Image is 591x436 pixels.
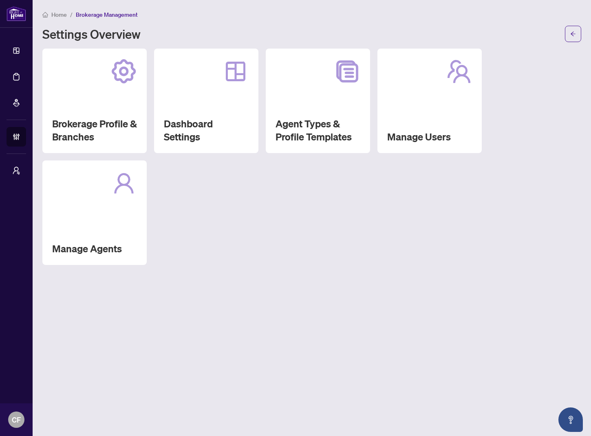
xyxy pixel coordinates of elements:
[12,414,21,425] span: CF
[52,242,137,255] h2: Manage Agents
[42,12,48,18] span: home
[276,117,360,143] h2: Agent Types & Profile Templates
[570,31,576,37] span: arrow-left
[7,6,26,21] img: logo
[164,117,249,143] h2: Dashboard Settings
[52,117,137,143] h2: Brokerage Profile & Branches
[387,130,472,143] h2: Manage Users
[42,27,141,40] h1: Settings Overview
[76,11,138,18] span: Brokerage Management
[51,11,67,18] span: Home
[70,10,73,19] li: /
[558,407,583,432] button: Open asap
[12,167,20,175] span: user-switch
